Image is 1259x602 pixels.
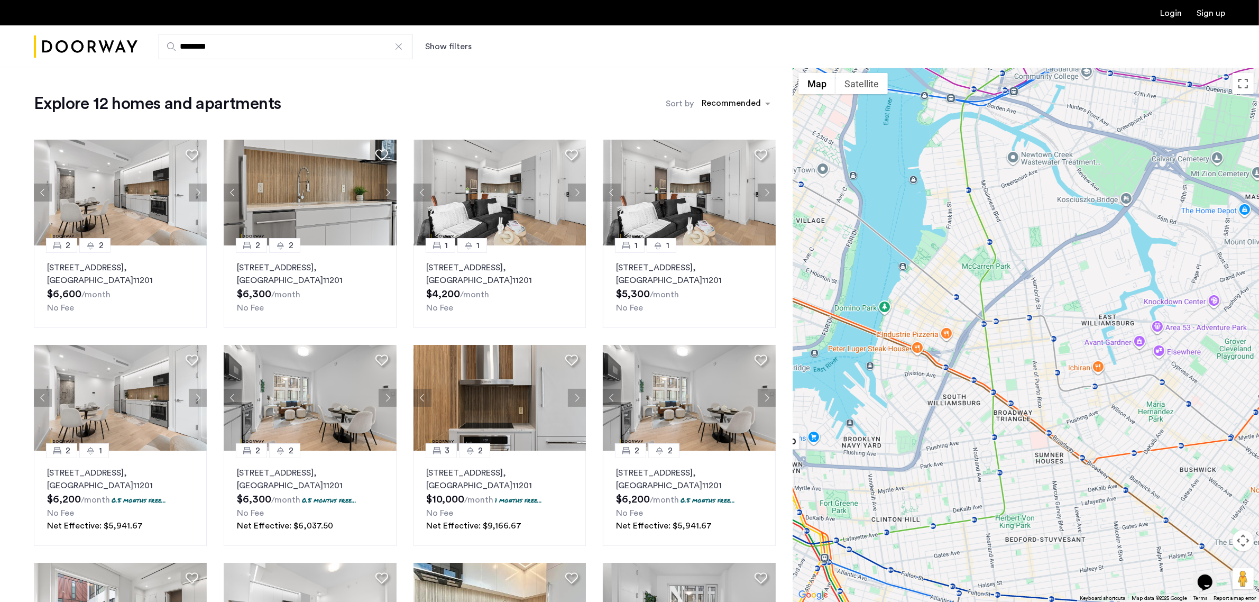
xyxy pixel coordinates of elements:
[427,467,573,492] p: [STREET_ADDRESS] 11201
[271,290,300,299] sub: /month
[413,184,431,202] button: Previous apartment
[99,239,104,252] span: 2
[461,290,490,299] sub: /month
[1080,595,1125,602] button: Keyboard shortcuts
[224,389,242,407] button: Previous apartment
[650,496,679,504] sub: /month
[603,451,776,546] a: 22[STREET_ADDRESS], [GEOGRAPHIC_DATA]112010.5 months free...No FeeNet Effective: $5,941.67
[635,444,639,457] span: 2
[798,73,835,94] button: Show street map
[159,34,412,59] input: Apartment Search
[1193,595,1207,602] a: Terms
[379,389,397,407] button: Next apartment
[413,345,586,451] img: 2013_638467287610568915.jpeg
[616,304,643,312] span: No Fee
[1132,596,1187,601] span: Map data ©2025 Google
[696,94,776,113] ng-select: sort-apartment
[47,509,74,517] span: No Fee
[700,97,761,112] div: Recommended
[224,245,397,328] a: 22[STREET_ADDRESS], [GEOGRAPHIC_DATA]11201No Fee
[603,140,776,245] img: 2013_638467677139698730.jpeg
[445,239,448,252] span: 1
[34,389,52,407] button: Previous apartment
[224,140,397,245] img: 2013_638467227814964244.jpeg
[413,140,586,245] img: 2013_638467682336342948.jpeg
[47,304,74,312] span: No Fee
[603,345,776,451] img: 2013_638467225680979794.jpeg
[427,494,465,505] span: $10,000
[237,304,264,312] span: No Fee
[835,73,888,94] button: Show satellite imagery
[302,496,356,505] p: 0.5 months free...
[34,27,137,67] img: logo
[379,184,397,202] button: Next apartment
[758,184,776,202] button: Next apartment
[668,444,673,457] span: 2
[34,451,207,546] a: 21[STREET_ADDRESS], [GEOGRAPHIC_DATA]112010.5 months free...No FeeNet Effective: $5,941.67
[34,184,52,202] button: Previous apartment
[616,522,712,530] span: Net Effective: $5,941.67
[413,451,586,546] a: 32[STREET_ADDRESS], [GEOGRAPHIC_DATA]112011 months free...No FeeNet Effective: $9,166.67
[237,522,333,530] span: Net Effective: $6,037.50
[47,522,143,530] span: Net Effective: $5,941.67
[237,467,383,492] p: [STREET_ADDRESS] 11201
[47,467,194,492] p: [STREET_ADDRESS] 11201
[224,345,397,451] img: 2013_638467232898284452.jpeg
[616,509,643,517] span: No Fee
[255,239,260,252] span: 2
[666,239,669,252] span: 1
[34,140,207,245] img: 2013_638466297561071540.jpeg
[427,261,573,287] p: [STREET_ADDRESS] 11201
[495,496,543,505] p: 1 months free...
[445,444,450,457] span: 3
[1160,9,1182,17] a: Login
[47,289,81,299] span: $6,600
[47,261,194,287] p: [STREET_ADDRESS] 11201
[681,496,735,505] p: 0.5 months free...
[34,27,137,67] a: Cazamio Logo
[1214,595,1256,602] a: Report a map error
[224,184,242,202] button: Previous apartment
[758,389,776,407] button: Next apartment
[255,444,260,457] span: 2
[237,261,383,287] p: [STREET_ADDRESS] 11201
[568,184,586,202] button: Next apartment
[796,588,831,602] a: Open this area in Google Maps (opens a new window)
[237,509,264,517] span: No Fee
[1233,568,1254,589] button: Drag Pegman onto the map to open Street View
[739,430,804,453] div: from $4200
[66,239,70,252] span: 2
[616,261,762,287] p: [STREET_ADDRESS] 11201
[81,496,110,504] sub: /month
[796,588,831,602] img: Google
[1233,530,1254,551] button: Map camera controls
[289,239,293,252] span: 2
[112,496,166,505] p: 0.5 months free...
[477,239,480,252] span: 1
[666,97,694,110] label: Sort by
[34,245,207,328] a: 22[STREET_ADDRESS], [GEOGRAPHIC_DATA]11201No Fee
[81,290,111,299] sub: /month
[271,496,300,504] sub: /month
[635,239,638,252] span: 1
[603,389,621,407] button: Previous apartment
[425,40,472,53] button: Show or hide filters
[616,289,650,299] span: $5,300
[427,304,454,312] span: No Fee
[189,389,207,407] button: Next apartment
[427,522,522,530] span: Net Effective: $9,166.67
[237,289,271,299] span: $6,300
[413,389,431,407] button: Previous apartment
[1197,9,1225,17] a: Registration
[427,509,454,517] span: No Fee
[465,496,494,504] sub: /month
[568,389,586,407] button: Next apartment
[603,245,776,328] a: 11[STREET_ADDRESS], [GEOGRAPHIC_DATA]11201No Fee
[1193,560,1227,591] iframe: chat widget
[99,444,102,457] span: 1
[603,184,621,202] button: Previous apartment
[413,245,586,328] a: 11[STREET_ADDRESS], [GEOGRAPHIC_DATA]11201No Fee
[189,184,207,202] button: Next apartment
[289,444,293,457] span: 2
[34,345,207,451] img: 2013_638467222486381864.jpeg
